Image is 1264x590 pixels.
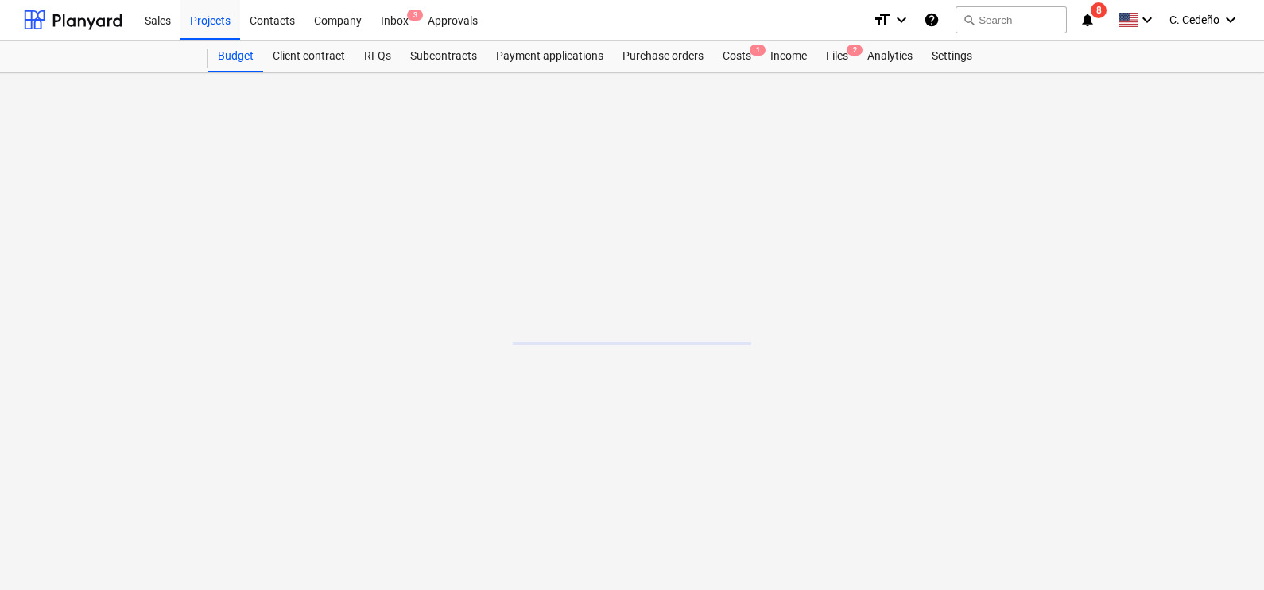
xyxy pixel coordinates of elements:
[355,41,401,72] a: RFQs
[1138,10,1157,29] i: keyboard_arrow_down
[750,45,766,56] span: 1
[858,41,922,72] a: Analytics
[847,45,863,56] span: 2
[1091,2,1107,18] span: 8
[1080,10,1095,29] i: notifications
[963,14,975,26] span: search
[922,41,982,72] a: Settings
[713,41,761,72] div: Costs
[1169,14,1219,26] span: C. Cedeño
[713,41,761,72] a: Costs1
[956,6,1067,33] button: Search
[407,10,423,21] span: 3
[892,10,911,29] i: keyboard_arrow_down
[1221,10,1240,29] i: keyboard_arrow_down
[401,41,487,72] a: Subcontracts
[613,41,713,72] a: Purchase orders
[487,41,613,72] a: Payment applications
[816,41,858,72] a: Files2
[816,41,858,72] div: Files
[873,10,892,29] i: format_size
[761,41,816,72] a: Income
[208,41,263,72] a: Budget
[924,10,940,29] i: Knowledge base
[263,41,355,72] a: Client contract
